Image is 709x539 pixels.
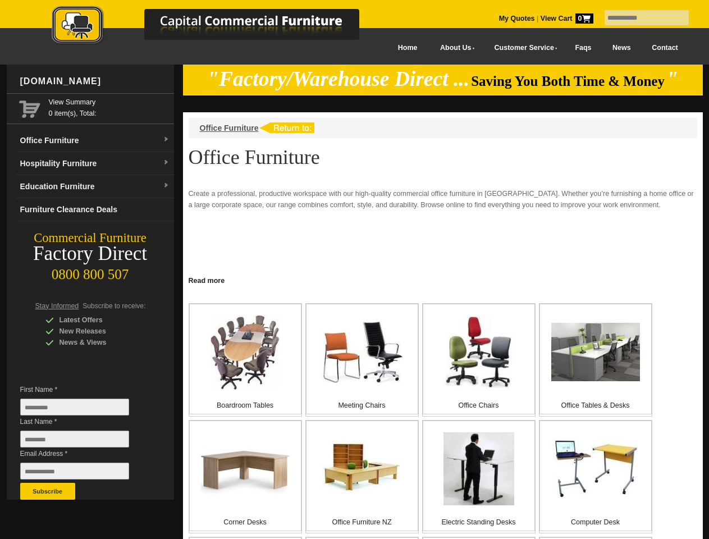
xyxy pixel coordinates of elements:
[540,517,651,528] p: Computer Desk
[423,400,534,411] p: Office Chairs
[20,416,146,427] span: Last Name *
[428,35,482,61] a: About Us
[189,303,302,417] a: Boardroom Tables Boardroom Tables
[200,124,259,133] a: Office Furniture
[666,67,678,90] em: "
[539,303,652,417] a: Office Tables & Desks Office Tables & Desks
[20,463,129,479] input: Email Address *
[575,13,593,24] span: 0
[49,97,170,108] a: View Summary
[554,438,638,500] img: Computer Desk
[307,400,418,411] p: Meeting Chairs
[16,198,174,221] a: Furniture Clearance Deals
[471,74,665,89] span: Saving You Both Time & Money
[20,483,75,500] button: Subscribe
[21,6,414,47] img: Capital Commercial Furniture Logo
[189,147,697,168] h1: Office Furniture
[259,122,314,133] img: return to
[200,440,290,497] img: Corner Desks
[21,6,414,50] a: Capital Commercial Furniture Logo
[565,35,602,61] a: Faqs
[163,182,170,189] img: dropdown
[423,517,534,528] p: Electric Standing Desks
[305,303,419,417] a: Meeting Chairs Meeting Chairs
[45,314,152,326] div: Latest Offers
[16,129,174,152] a: Office Furnituredropdown
[422,303,536,417] a: Office Chairs Office Chairs
[183,272,703,286] a: Click to read more
[163,159,170,166] img: dropdown
[7,246,174,262] div: Factory Direct
[20,431,129,447] input: Last Name *
[45,337,152,348] div: News & Views
[538,15,593,22] a: View Cart0
[83,302,145,310] span: Subscribe to receive:
[307,517,418,528] p: Office Furniture NZ
[211,315,280,390] img: Boardroom Tables
[321,321,403,383] img: Meeting Chairs
[20,384,146,395] span: First Name *
[602,35,641,61] a: News
[541,15,593,22] strong: View Cart
[16,175,174,198] a: Education Furnituredropdown
[20,448,146,459] span: Email Address *
[190,517,301,528] p: Corner Desks
[305,420,419,533] a: Office Furniture NZ Office Furniture NZ
[482,35,564,61] a: Customer Service
[207,67,469,90] em: "Factory/Warehouse Direct ...
[540,400,651,411] p: Office Tables & Desks
[16,152,174,175] a: Hospitality Furnituredropdown
[499,15,535,22] a: My Quotes
[641,35,688,61] a: Contact
[20,399,129,415] input: First Name *
[443,432,514,505] img: Electric Standing Desks
[443,316,515,388] img: Office Chairs
[7,230,174,246] div: Commercial Furniture
[45,326,152,337] div: New Releases
[189,188,697,211] p: Create a professional, productive workspace with our high-quality commercial office furniture in ...
[163,136,170,143] img: dropdown
[551,323,640,381] img: Office Tables & Desks
[35,302,79,310] span: Stay Informed
[16,65,174,98] div: [DOMAIN_NAME]
[322,437,402,501] img: Office Furniture NZ
[7,261,174,282] div: 0800 800 507
[49,97,170,117] span: 0 item(s), Total:
[189,420,302,533] a: Corner Desks Corner Desks
[190,400,301,411] p: Boardroom Tables
[539,420,652,533] a: Computer Desk Computer Desk
[422,420,536,533] a: Electric Standing Desks Electric Standing Desks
